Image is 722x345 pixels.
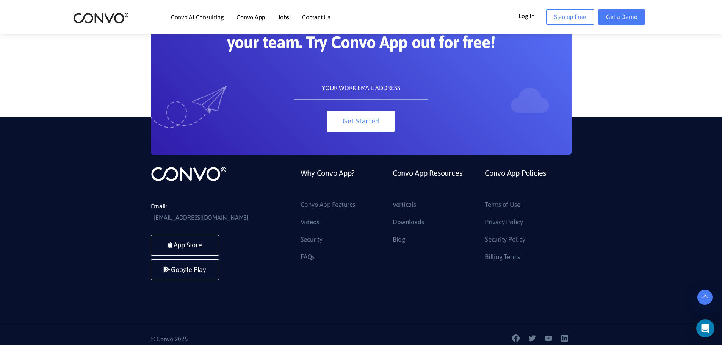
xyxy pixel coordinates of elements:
a: [EMAIL_ADDRESS][DOMAIN_NAME] [154,212,249,223]
a: Security [301,234,323,246]
img: logo_2.png [73,12,129,24]
a: Contact Us [302,14,330,20]
h2: The easiest and fastest way to communicate with your team. Try Convo App out for free! [187,12,536,58]
div: Footer [295,166,572,268]
a: Convo App Policies [485,166,546,199]
a: Blog [393,234,405,246]
a: Billing Terms [485,251,520,263]
a: Get a Demo [598,9,645,25]
a: Jobs [278,14,289,20]
a: Google Play [151,259,219,280]
a: Security Policy [485,234,525,246]
img: logo_not_found [151,166,227,182]
li: Email: [151,201,265,223]
div: Open Intercom Messenger [696,319,714,337]
a: Convo App Features [301,199,356,211]
a: Privacy Policy [485,216,523,228]
a: Videos [301,216,319,228]
a: Verticals [393,199,416,211]
p: © Convo 2025 [151,334,356,345]
input: YOUR WORK EMAIL ADDRESS [294,77,428,100]
a: FAQs [301,251,315,263]
a: Why Convo App? [301,166,355,199]
a: Convo App [236,14,265,20]
button: Get Started [327,111,395,132]
a: Log In [518,9,546,22]
a: Convo AI Consulting [171,14,224,20]
a: Convo App Resources [393,166,462,199]
a: Sign up Free [546,9,594,25]
a: Downloads [393,216,424,228]
a: Terms of Use [485,199,520,211]
a: App Store [151,235,219,256]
